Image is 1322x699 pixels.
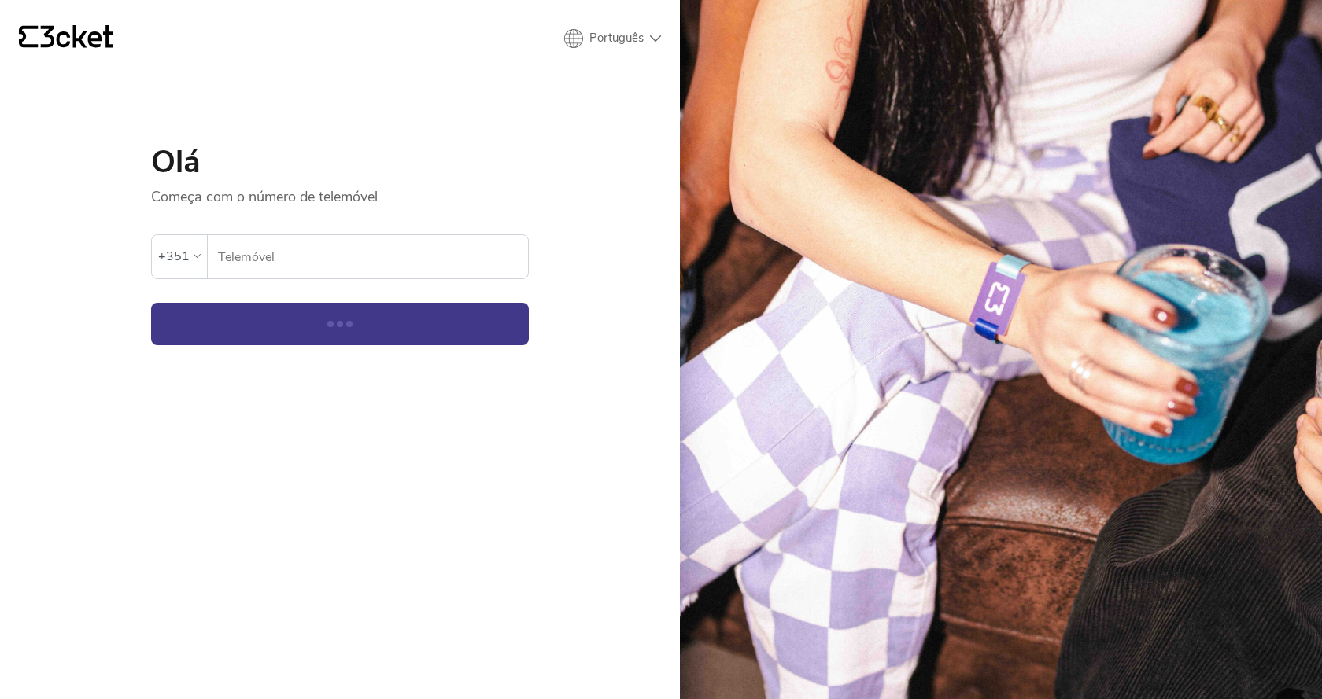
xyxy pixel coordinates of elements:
button: Continuar [151,303,529,345]
a: {' '} [19,25,113,52]
p: Começa com o número de telemóvel [151,178,529,206]
h1: Olá [151,146,529,178]
g: {' '} [19,26,38,48]
label: Telemóvel [208,235,528,279]
div: +351 [158,245,190,268]
input: Telemóvel [217,235,528,278]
